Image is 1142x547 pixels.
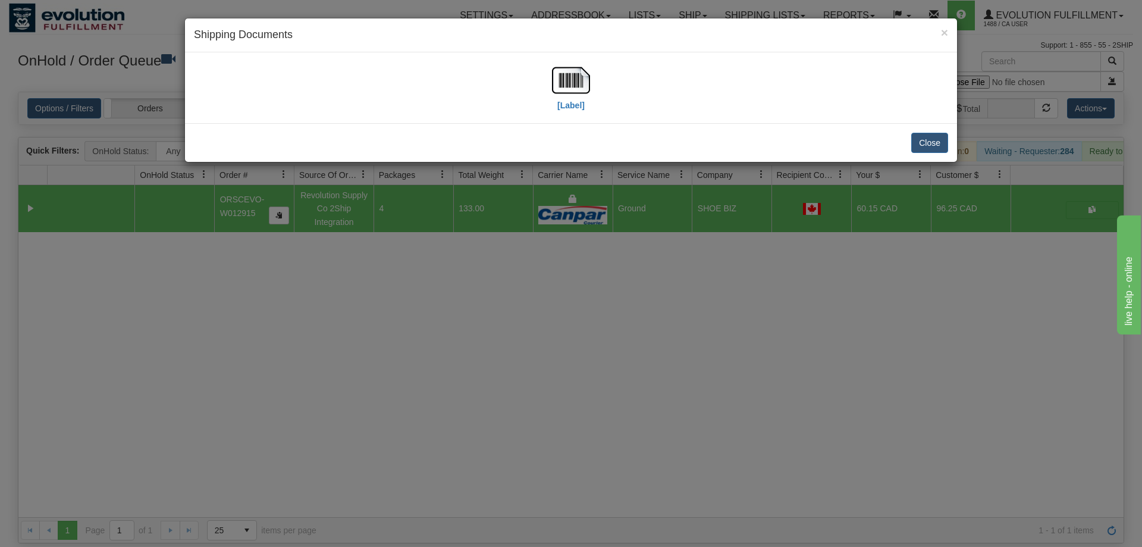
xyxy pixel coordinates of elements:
iframe: chat widget [1115,212,1141,334]
button: Close [911,133,948,153]
button: Close [941,26,948,39]
img: barcode.jpg [552,61,590,99]
a: [Label] [552,74,590,110]
label: [Label] [557,99,585,111]
span: × [941,26,948,39]
h4: Shipping Documents [194,27,948,43]
div: live help - online [9,7,110,21]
